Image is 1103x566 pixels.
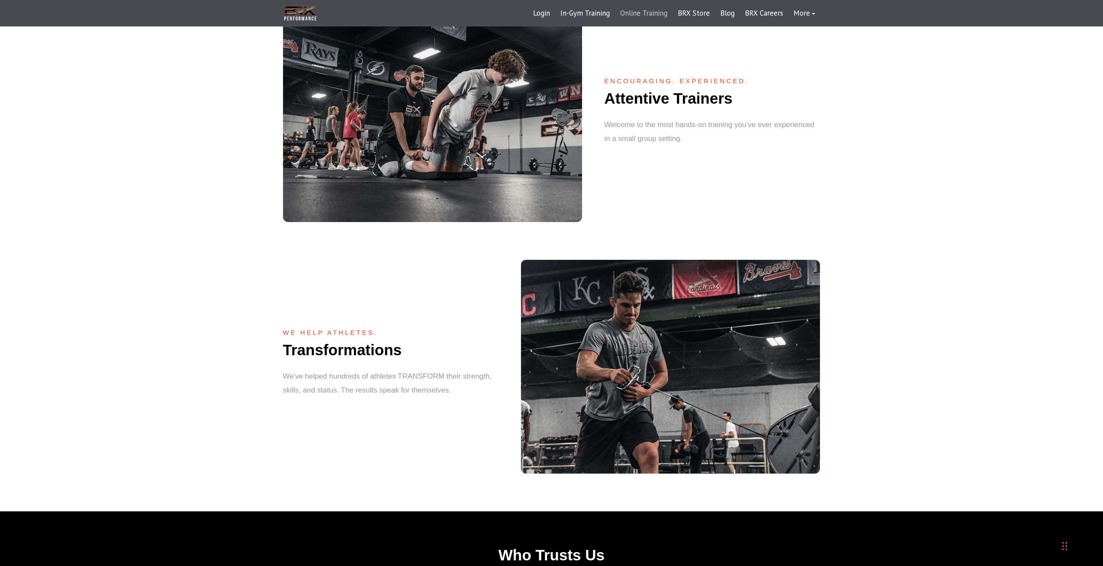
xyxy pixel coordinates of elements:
[604,89,820,108] h2: Attentive Trainers
[528,3,820,24] div: Navigation Menu
[283,341,499,359] h2: Transformations
[740,3,788,24] a: BRX Careers
[555,3,615,24] a: In-Gym Training
[980,472,1103,566] iframe: Chat Widget
[1062,533,1067,559] div: Drag
[283,329,499,337] span: We help Athletes.
[283,4,318,22] img: BRX Transparent Logo-2
[788,3,820,24] a: More
[283,8,582,222] img: attentive
[283,546,820,564] h2: Who Trusts Us
[528,3,555,24] a: Login
[615,3,673,24] a: Online Training
[521,260,820,474] img: transformation
[283,370,499,398] p: We've helped hundreds of athletes TRANSFORM their strength, skills, and status. The results speak...
[604,77,820,85] span: Encouraging. Experienced.
[673,3,715,24] a: BRX Store
[604,118,820,146] p: Welcome to the most hands-on training you’ve ever experienced in a small group setting.
[715,3,740,24] a: Blog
